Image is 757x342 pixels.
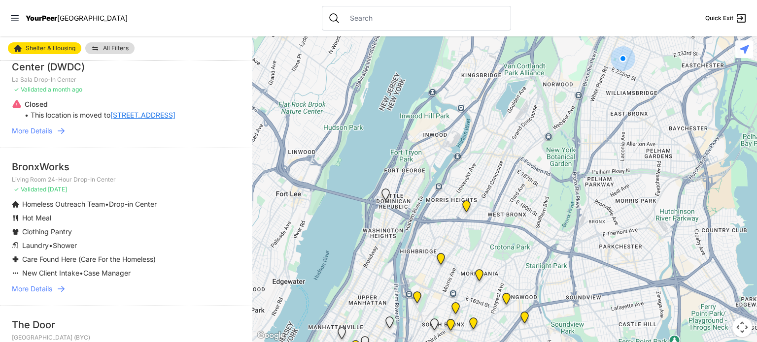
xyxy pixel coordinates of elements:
[26,45,75,51] span: Shelter & Housing
[22,241,49,249] span: Laundry
[110,110,175,120] a: [STREET_ADDRESS]
[22,269,79,277] span: New Client Intake
[383,316,396,332] div: Upper West Side, Closed
[12,284,52,294] span: More Details
[26,15,128,21] a: YourPeer[GEOGRAPHIC_DATA]
[705,12,747,24] a: Quick Exit
[435,253,447,269] div: Bronx Housing Court, Clerk's Office
[379,188,392,204] div: La Sala Drop-In Center
[467,317,480,333] div: Hunts Point Multi-Service Center
[12,176,241,184] p: Living Room 24-Hour Drop-In Center
[109,200,157,208] span: Drop-in Center
[12,284,241,294] a: More Details
[255,329,287,342] img: Google
[49,241,53,249] span: •
[22,214,51,222] span: Hot Meal
[500,293,513,309] div: Bronx
[12,76,241,84] p: La Sala Drop-In Center
[473,269,485,285] div: Franklin Women's Shelter and Intake
[255,329,287,342] a: Open this area in Google Maps (opens a new window)
[57,14,128,22] span: [GEOGRAPHIC_DATA]
[445,319,457,335] div: The Bronx Pride Center
[22,200,105,208] span: Homeless Outreach Team
[83,269,131,277] span: Case Manager
[105,200,109,208] span: •
[12,318,241,332] div: The Door
[48,86,82,93] span: a month ago
[25,110,175,120] p: • This location is moved to
[79,269,83,277] span: •
[25,99,175,109] p: Closed
[8,42,81,54] a: Shelter & Housing
[732,317,752,337] button: Map camera controls
[14,186,46,193] span: ✓ Validated
[705,14,733,22] span: Quick Exit
[48,186,67,193] span: [DATE]
[411,291,423,307] div: Prevention Assistance and Temporary Housing (PATH)
[12,160,241,174] div: BronxWorks
[85,42,135,54] a: All Filters
[14,86,46,93] span: ✓ Validated
[53,241,77,249] span: Shower
[611,46,635,71] div: You are here!
[12,334,241,342] p: [GEOGRAPHIC_DATA] (BYC)
[12,126,241,136] a: More Details
[518,311,531,327] div: Living Room 24-Hour Drop-In Center
[22,255,156,263] span: Care Found Here (Care For the Homeless)
[428,318,441,334] div: Queen of Peace Single Male-Identified Adult Shelter
[12,126,52,136] span: More Details
[460,200,473,216] div: Bronx Recovery Support Center
[22,227,72,236] span: Clothing Pantry
[449,302,462,318] div: Bronx Youth Center (BYC)
[344,13,505,23] input: Search
[26,14,57,22] span: YourPeer
[103,45,129,51] span: All Filters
